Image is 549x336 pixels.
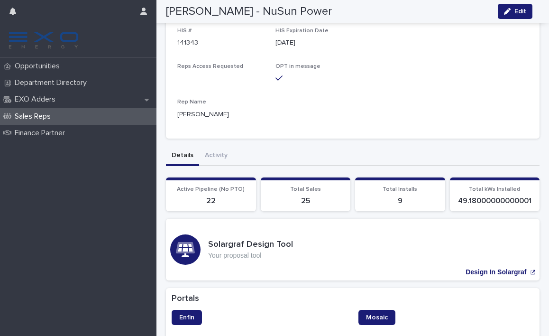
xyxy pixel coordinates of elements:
p: 22 [172,196,250,205]
span: Reps Access Requested [177,64,243,69]
span: Mosaic [366,314,388,321]
span: Active Pipeline (No PTO) [177,187,245,192]
h2: Portals [172,294,199,304]
p: Sales Reps [11,112,58,121]
p: [PERSON_NAME] [177,110,268,120]
h2: [PERSON_NAME] - NuSun Power [166,5,332,19]
span: HIS # [177,28,192,34]
span: Enfin [179,314,194,321]
span: OPT in message [275,64,320,69]
button: Details [166,146,199,166]
p: 49.18000000000001 [456,196,534,205]
p: Finance Partner [11,129,73,138]
a: Enfin [172,310,202,325]
p: 141343 [177,38,268,48]
img: FKS5r6ZBThi8E5hshIGi [8,31,80,50]
span: Total Installs [383,187,417,192]
button: Edit [498,4,532,19]
a: Design In Solargraf [166,219,540,280]
p: Your proposal tool [208,252,293,260]
p: - [177,74,268,84]
span: Total Sales [290,187,321,192]
h3: Solargraf Design Tool [208,240,293,250]
span: Rep Name [177,99,206,105]
span: HIS Expiration Date [275,28,329,34]
p: Opportunities [11,62,67,71]
span: Total kWs Installed [469,187,520,192]
p: [DATE] [275,38,366,48]
p: 25 [266,196,345,205]
p: EXO Adders [11,95,63,104]
button: Activity [199,146,233,166]
p: Department Directory [11,78,94,87]
p: Design In Solargraf [466,268,526,276]
span: Edit [514,8,526,15]
a: Mosaic [358,310,395,325]
p: 9 [361,196,439,205]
